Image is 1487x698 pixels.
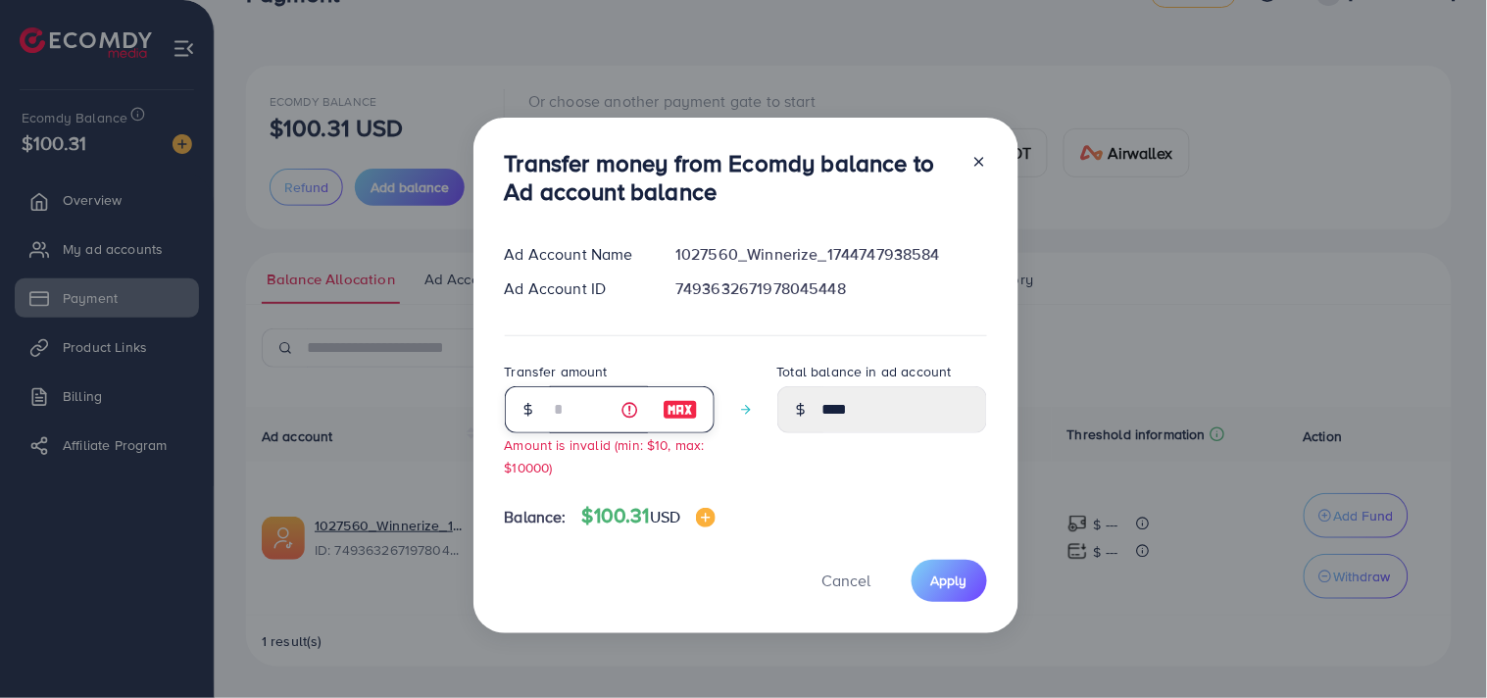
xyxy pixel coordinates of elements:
small: Amount is invalid (min: $10, max: $10000) [505,435,705,476]
span: Cancel [822,570,871,591]
button: Cancel [798,560,896,602]
div: 7493632671978045448 [660,277,1002,300]
span: USD [650,506,680,527]
label: Total balance in ad account [777,362,952,381]
img: image [696,508,716,527]
button: Apply [912,560,987,602]
span: Balance: [505,506,567,528]
div: 1027560_Winnerize_1744747938584 [660,243,1002,266]
div: Ad Account ID [489,277,661,300]
label: Transfer amount [505,362,608,381]
div: Ad Account Name [489,243,661,266]
h3: Transfer money from Ecomdy balance to Ad account balance [505,149,956,206]
span: Apply [931,571,967,590]
img: image [663,398,698,422]
iframe: Chat [1404,610,1472,683]
h4: $100.31 [582,504,717,528]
